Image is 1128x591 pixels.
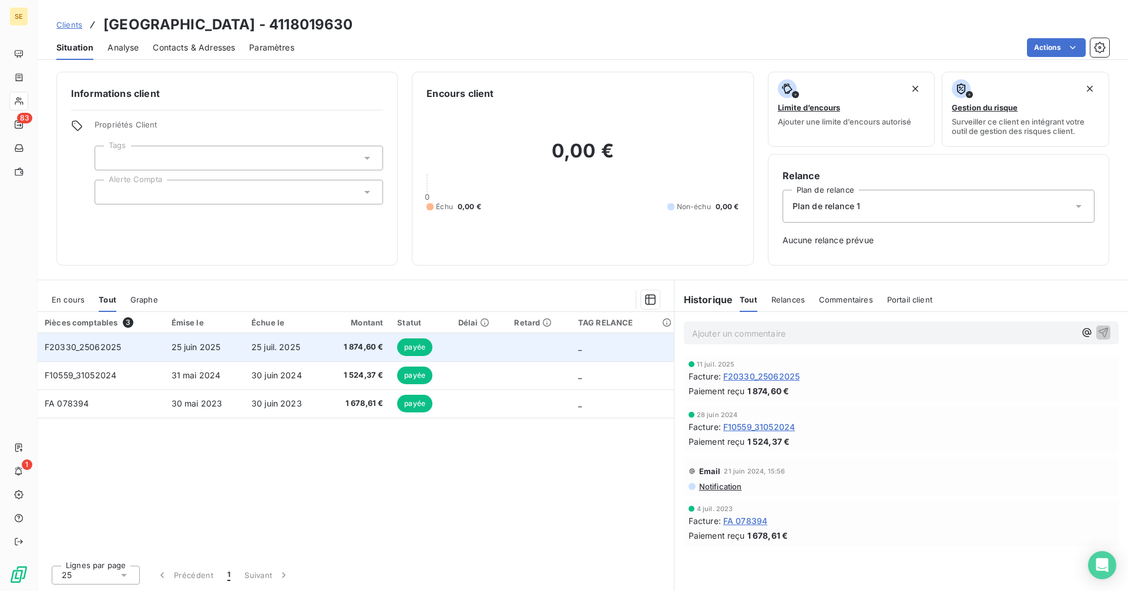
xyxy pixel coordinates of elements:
span: 0,00 € [458,202,481,212]
span: Relances [771,295,805,304]
span: Aucune relance prévue [783,234,1095,246]
span: 0 [425,192,429,202]
span: 30 mai 2023 [172,398,223,408]
span: 25 juin 2025 [172,342,221,352]
h6: Relance [783,169,1095,183]
span: payée [397,395,432,412]
span: payée [397,367,432,384]
input: Ajouter une valeur [105,187,114,197]
span: Contacts & Adresses [153,42,235,53]
button: Précédent [149,563,220,587]
div: Open Intercom Messenger [1088,551,1116,579]
span: 1 678,61 € [331,398,383,409]
span: En cours [52,295,85,304]
span: 4 juil. 2023 [697,505,733,512]
span: 25 juil. 2025 [251,342,300,352]
h6: Historique [674,293,733,307]
button: Limite d’encoursAjouter une limite d’encours autorisé [768,72,935,147]
span: Tout [99,295,116,304]
div: TAG RELANCE [578,318,667,327]
button: Suivant [237,563,297,587]
span: 30 juin 2023 [251,398,302,408]
span: Plan de relance 1 [793,200,861,212]
span: Gestion du risque [952,103,1018,112]
span: _ [578,398,582,408]
span: Clients [56,20,82,29]
span: Paiement reçu [689,435,745,448]
span: F20330_25062025 [45,342,121,352]
span: 30 juin 2024 [251,370,302,380]
span: Échu [436,202,453,212]
span: Paiement reçu [689,529,745,542]
h3: [GEOGRAPHIC_DATA] - 4118019630 [103,14,353,35]
span: _ [578,342,582,352]
span: Situation [56,42,93,53]
button: Actions [1027,38,1086,57]
span: Graphe [130,295,158,304]
div: Pièces comptables [45,317,157,328]
span: Non-échu [677,202,711,212]
span: FA 078394 [45,398,89,408]
h6: Informations client [71,86,383,100]
span: Ajouter une limite d’encours autorisé [778,117,911,126]
button: 1 [220,563,237,587]
div: SE [9,7,28,26]
h2: 0,00 € [427,139,738,174]
span: Facture : [689,370,721,382]
span: Limite d’encours [778,103,840,112]
span: Analyse [108,42,139,53]
span: 11 juil. 2025 [697,361,735,368]
span: 1 678,61 € [747,529,788,542]
a: Clients [56,19,82,31]
img: Logo LeanPay [9,565,28,584]
input: Ajouter une valeur [105,153,114,163]
h6: Encours client [427,86,493,100]
span: 31 mai 2024 [172,370,221,380]
span: 1 [227,569,230,581]
span: Paramètres [249,42,294,53]
div: Délai [458,318,501,327]
div: Montant [331,318,383,327]
span: Portail client [887,295,932,304]
span: Surveiller ce client en intégrant votre outil de gestion des risques client. [952,117,1099,136]
button: Gestion du risqueSurveiller ce client en intégrant votre outil de gestion des risques client. [942,72,1109,147]
div: Statut [397,318,444,327]
span: Notification [698,482,742,491]
span: Facture : [689,421,721,433]
span: F10559_31052024 [45,370,116,380]
span: 0,00 € [716,202,739,212]
span: Propriétés Client [95,120,383,136]
div: Émise le [172,318,237,327]
span: F20330_25062025 [723,370,800,382]
span: Commentaires [819,295,873,304]
span: 83 [17,113,32,123]
span: FA 078394 [723,515,767,527]
div: Échue le [251,318,317,327]
span: Paiement reçu [689,385,745,397]
span: 1 524,37 € [331,370,383,381]
span: 1 524,37 € [747,435,790,448]
span: Facture : [689,515,721,527]
span: 1 874,60 € [747,385,790,397]
span: _ [578,370,582,380]
div: Retard [514,318,563,327]
span: Tout [740,295,757,304]
span: 25 [62,569,72,581]
span: 21 juin 2024, 15:56 [724,468,785,475]
span: 1 [22,459,32,470]
span: 3 [123,317,133,328]
span: payée [397,338,432,356]
span: Email [699,466,721,476]
span: 1 874,60 € [331,341,383,353]
span: F10559_31052024 [723,421,795,433]
span: 28 juin 2024 [697,411,738,418]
